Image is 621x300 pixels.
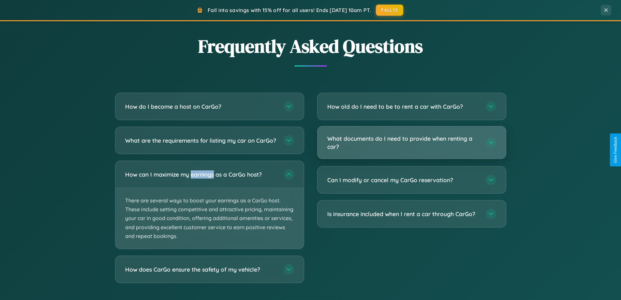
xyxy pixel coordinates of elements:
p: There are several ways to boost your earnings as a CarGo host. These include setting competitive ... [115,188,304,249]
h3: How can I maximize my earnings as a CarGo host? [125,170,277,179]
h3: Can I modify or cancel my CarGo reservation? [327,176,479,184]
h2: Frequently Asked Questions [115,34,506,59]
h3: What documents do I need to provide when renting a car? [327,134,479,150]
h3: How does CarGo ensure the safety of my vehicle? [125,265,277,274]
h3: What are the requirements for listing my car on CarGo? [125,136,277,145]
span: Fall into savings with 15% off for all users! Ends [DATE] 10am PT. [208,7,371,13]
h3: How do I become a host on CarGo? [125,103,277,111]
div: Give Feedback [613,137,618,163]
h3: How old do I need to be to rent a car with CarGo? [327,103,479,111]
button: FALL15 [376,5,403,16]
h3: Is insurance included when I rent a car through CarGo? [327,210,479,218]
